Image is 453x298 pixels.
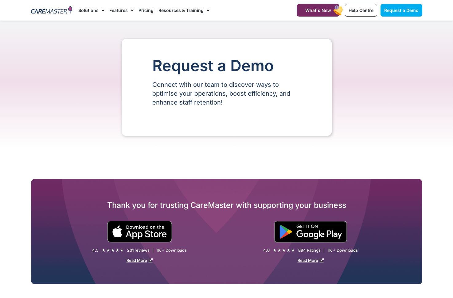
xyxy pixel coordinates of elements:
img: "Get is on" Black Google play button. [274,221,347,243]
i: ★ [106,247,110,254]
a: Read More [298,258,324,263]
a: What's New [297,4,339,17]
img: CareMaster Logo [31,6,72,15]
h2: Thank you for trusting CareMaster with supporting your business [31,200,422,210]
i: ★ [291,247,295,254]
i: ★ [120,247,124,254]
p: Connect with our team to discover ways to optimise your operations, boost efficiency, and enhance... [152,80,301,107]
div: 4.5/5 [102,247,124,254]
h1: Request a Demo [152,57,301,74]
div: 4.6 [263,248,270,253]
span: What's New [305,8,331,13]
i: ★ [273,247,277,254]
div: 894 Ratings | 1K + Downloads [298,248,358,253]
i: ★ [111,247,115,254]
i: ★ [287,247,291,254]
i: ★ [282,247,286,254]
div: 4.5 [92,248,99,253]
a: Help Centre [345,4,377,17]
i: ★ [102,247,106,254]
a: Request a Demo [381,4,422,17]
span: Help Centre [349,8,373,13]
div: 4.6/5 [273,247,295,254]
i: ★ [277,247,281,254]
div: 201 reviews | 1K + Downloads [127,248,187,253]
i: ★ [115,247,119,254]
img: small black download on the apple app store button. [107,221,172,243]
span: Request a Demo [384,8,419,13]
a: Read More [127,258,153,263]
